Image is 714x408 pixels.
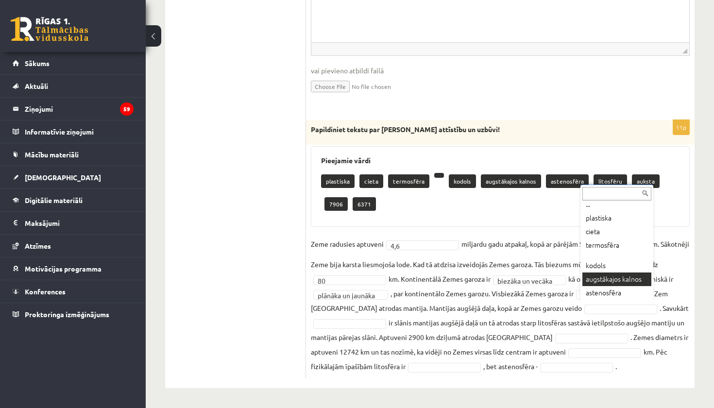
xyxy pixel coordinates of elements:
div: kodols [582,259,651,272]
div: ... [582,198,651,211]
body: Rich Text Editor, wiswyg-editor-user-answer-47024733823420 [10,10,368,20]
div: cieta [582,225,651,238]
div: termosfēra [582,238,651,252]
div: augstākajos kalnos [582,272,651,286]
div: plastiska [582,211,651,225]
div: astenosfēra [582,286,651,300]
